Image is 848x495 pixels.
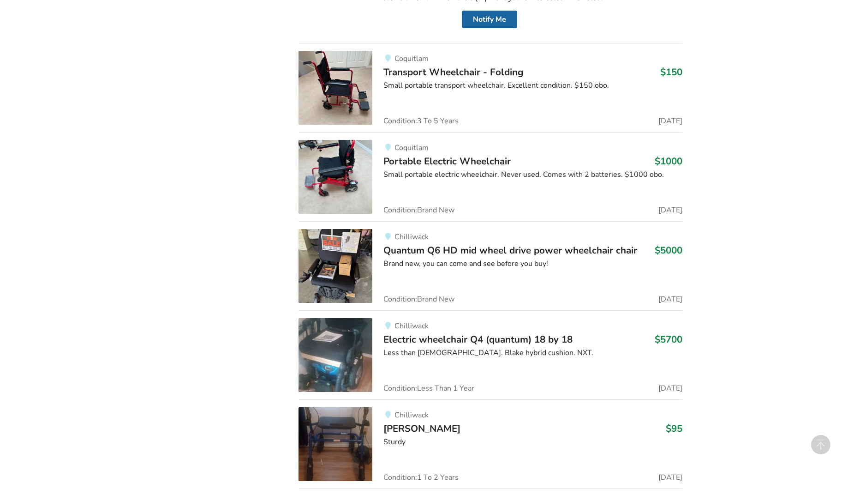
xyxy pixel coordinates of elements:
img: mobility-walker [299,407,372,481]
img: mobility-portable electric wheelchair [299,140,372,214]
h3: $5700 [655,333,682,345]
span: [DATE] [658,385,682,392]
a: mobility-quantum q6 hd mid wheel drive power wheelchair chair ChilliwackQuantum Q6 HD mid wheel d... [299,221,682,310]
div: Small portable transport wheelchair. Excellent condition. $150 obo. [383,80,682,91]
img: mobility-electric wheelchair q4 (quantum) 18 by 18 [299,318,372,392]
span: Coquitlam [394,143,429,153]
span: Quantum Q6 HD mid wheel drive power wheelchair chair [383,244,637,257]
a: mobility-transport wheelchair - foldingCoquitlamTransport Wheelchair - Folding$150Small portable ... [299,43,682,132]
h3: $1000 [655,155,682,167]
span: Chilliwack [394,321,429,331]
span: Condition: 3 To 5 Years [383,117,459,125]
span: Transport Wheelchair - Folding [383,66,523,78]
h3: $150 [660,66,682,78]
span: Condition: 1 To 2 Years [383,474,459,481]
span: Electric wheelchair Q4 (quantum) 18 by 18 [383,333,573,346]
span: Condition: Less Than 1 Year [383,385,474,392]
div: Small portable electric wheelchair. Never used. Comes with 2 batteries. $1000 obo. [383,169,682,180]
span: [DATE] [658,296,682,303]
span: [DATE] [658,117,682,125]
a: mobility-portable electric wheelchairCoquitlamPortable Electric Wheelchair$1000Small portable ele... [299,132,682,221]
a: mobility-walker Chilliwack[PERSON_NAME]$95SturdyCondition:1 To 2 Years[DATE] [299,399,682,489]
img: mobility-quantum q6 hd mid wheel drive power wheelchair chair [299,229,372,303]
span: [DATE] [658,474,682,481]
span: Condition: Brand New [383,206,454,214]
div: Brand new, you can come and see before you buy! [383,259,682,269]
span: Condition: Brand New [383,296,454,303]
span: Portable Electric Wheelchair [383,155,511,168]
button: Notify Me [462,11,517,28]
span: Chilliwack [394,232,429,242]
span: [PERSON_NAME] [383,422,460,435]
h3: $95 [666,423,682,435]
div: Sturdy [383,437,682,447]
img: mobility-transport wheelchair - folding [299,51,372,125]
span: Coquitlam [394,54,429,64]
span: [DATE] [658,206,682,214]
div: Less than [DEMOGRAPHIC_DATA]. Blake hybrid cushion. NXT. [383,348,682,358]
a: mobility-electric wheelchair q4 (quantum) 18 by 18 ChilliwackElectric wheelchair Q4 (quantum) 18 ... [299,310,682,399]
span: Chilliwack [394,410,429,420]
h3: $5000 [655,244,682,256]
